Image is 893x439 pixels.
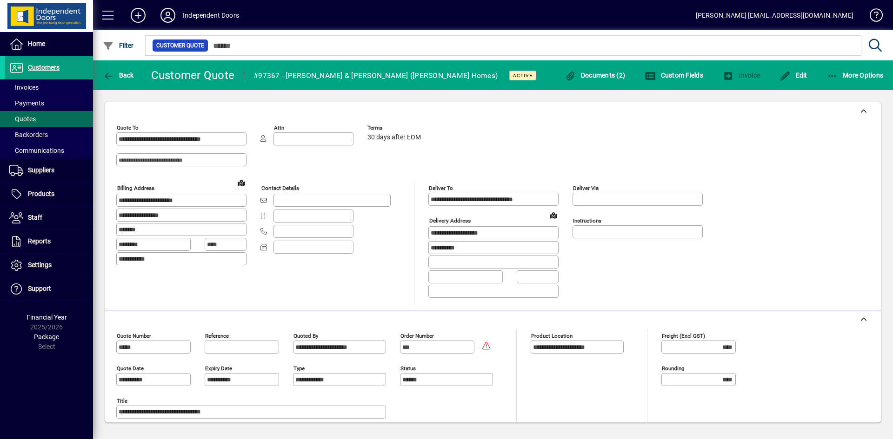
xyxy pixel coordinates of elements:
[367,125,423,131] span: Terms
[117,365,144,371] mat-label: Quote date
[253,68,498,83] div: #97367 - [PERSON_NAME] & [PERSON_NAME] ([PERSON_NAME] Homes)
[662,332,705,339] mat-label: Freight (excl GST)
[103,42,134,49] span: Filter
[5,277,93,301] a: Support
[5,230,93,253] a: Reports
[117,124,139,131] mat-label: Quote To
[9,115,36,123] span: Quotes
[367,134,421,141] span: 30 days after EOM
[28,285,51,292] span: Support
[5,33,93,56] a: Home
[117,397,127,404] mat-label: Title
[153,7,183,24] button: Profile
[565,72,625,79] span: Documents (2)
[28,214,42,221] span: Staff
[531,332,573,339] mat-label: Product location
[5,79,93,95] a: Invoices
[28,166,54,174] span: Suppliers
[863,2,881,32] a: Knowledge Base
[100,67,136,84] button: Back
[546,208,561,223] a: View on map
[723,72,760,79] span: Invoice
[9,84,39,91] span: Invoices
[28,64,60,71] span: Customers
[293,365,305,371] mat-label: Type
[825,67,886,84] button: More Options
[156,41,204,50] span: Customer Quote
[827,72,884,79] span: More Options
[5,206,93,229] a: Staff
[5,143,93,158] a: Communications
[205,365,232,371] mat-label: Expiry date
[400,365,416,371] mat-label: Status
[123,7,153,24] button: Add
[513,72,533,79] span: Active
[28,190,54,197] span: Products
[5,183,93,206] a: Products
[274,124,284,131] mat-label: Attn
[9,131,48,138] span: Backorders
[234,175,249,190] a: View on map
[5,127,93,143] a: Backorders
[28,261,52,269] span: Settings
[5,111,93,127] a: Quotes
[27,314,67,321] span: Financial Year
[573,185,599,191] mat-label: Deliver via
[777,67,810,84] button: Edit
[780,72,807,79] span: Edit
[5,254,93,277] a: Settings
[151,68,235,83] div: Customer Quote
[103,72,134,79] span: Back
[28,237,51,245] span: Reports
[93,67,144,84] app-page-header-button: Back
[429,185,453,191] mat-label: Deliver To
[34,333,59,341] span: Package
[5,159,93,182] a: Suppliers
[205,332,229,339] mat-label: Reference
[645,72,703,79] span: Custom Fields
[720,67,762,84] button: Invoice
[183,8,239,23] div: Independent Doors
[293,332,318,339] mat-label: Quoted by
[9,99,44,107] span: Payments
[573,217,601,224] mat-label: Instructions
[117,332,151,339] mat-label: Quote number
[100,37,136,54] button: Filter
[28,40,45,47] span: Home
[696,8,853,23] div: [PERSON_NAME] [EMAIL_ADDRESS][DOMAIN_NAME]
[662,365,684,371] mat-label: Rounding
[9,147,64,154] span: Communications
[562,67,627,84] button: Documents (2)
[5,95,93,111] a: Payments
[400,332,434,339] mat-label: Order number
[642,67,706,84] button: Custom Fields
